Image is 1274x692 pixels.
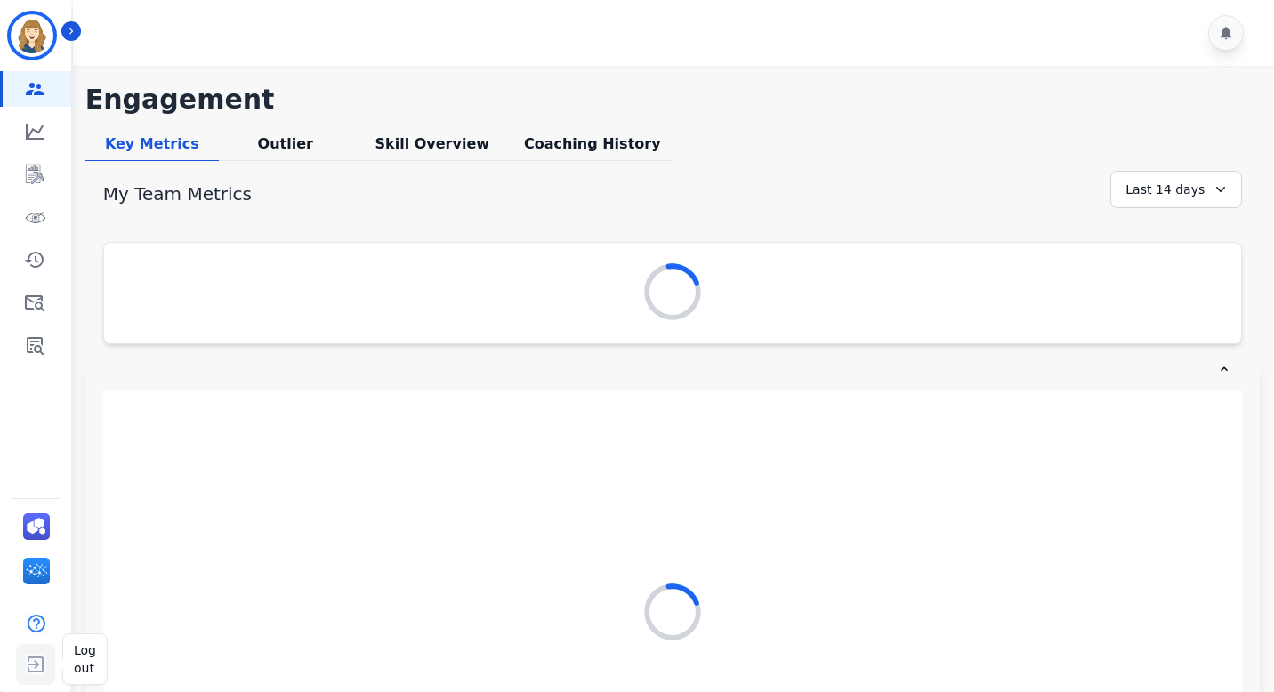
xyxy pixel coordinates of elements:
[85,84,1260,116] h1: Engagement
[11,14,53,57] img: Bordered avatar
[512,133,673,161] div: Coaching History
[219,133,352,161] div: Outlier
[103,181,252,206] h1: My Team Metrics
[85,133,219,161] div: Key Metrics
[352,133,512,161] div: Skill Overview
[1110,171,1242,208] div: Last 14 days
